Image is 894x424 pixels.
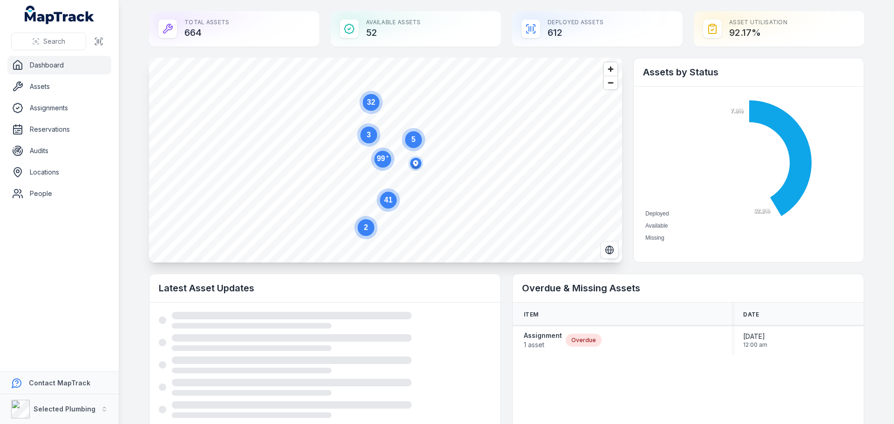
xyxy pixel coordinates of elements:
a: Reservations [7,120,111,139]
text: 32 [367,98,375,106]
span: Missing [645,235,664,241]
button: Zoom in [604,62,617,76]
strong: Assignment [524,331,562,340]
text: 41 [384,196,393,204]
button: Switch to Satellite View [601,241,618,259]
span: Deployed [645,210,669,217]
h2: Latest Asset Updates [159,282,491,295]
a: Assignment1 asset [524,331,562,350]
text: 5 [412,135,416,143]
span: Search [43,37,65,46]
span: Date [743,311,759,318]
canvas: Map [149,58,622,262]
div: Overdue [566,334,602,347]
span: 12:00 am [743,341,767,349]
a: Assignments [7,99,111,117]
span: Item [524,311,538,318]
a: Audits [7,141,111,160]
time: 9/10/2025, 12:00:00 AM [743,332,767,349]
span: 1 asset [524,340,562,350]
span: Available [645,222,668,229]
strong: Contact MapTrack [29,379,90,387]
text: 2 [364,223,368,231]
h2: Overdue & Missing Assets [522,282,854,295]
strong: Selected Plumbing [34,405,95,413]
a: Locations [7,163,111,182]
h2: Assets by Status [643,66,854,79]
text: 3 [367,131,371,139]
tspan: + [386,154,389,159]
button: Zoom out [604,76,617,89]
a: People [7,184,111,203]
text: 99 [377,154,389,162]
span: [DATE] [743,332,767,341]
button: Search [11,33,86,50]
a: MapTrack [25,6,95,24]
a: Dashboard [7,56,111,74]
a: Assets [7,77,111,96]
